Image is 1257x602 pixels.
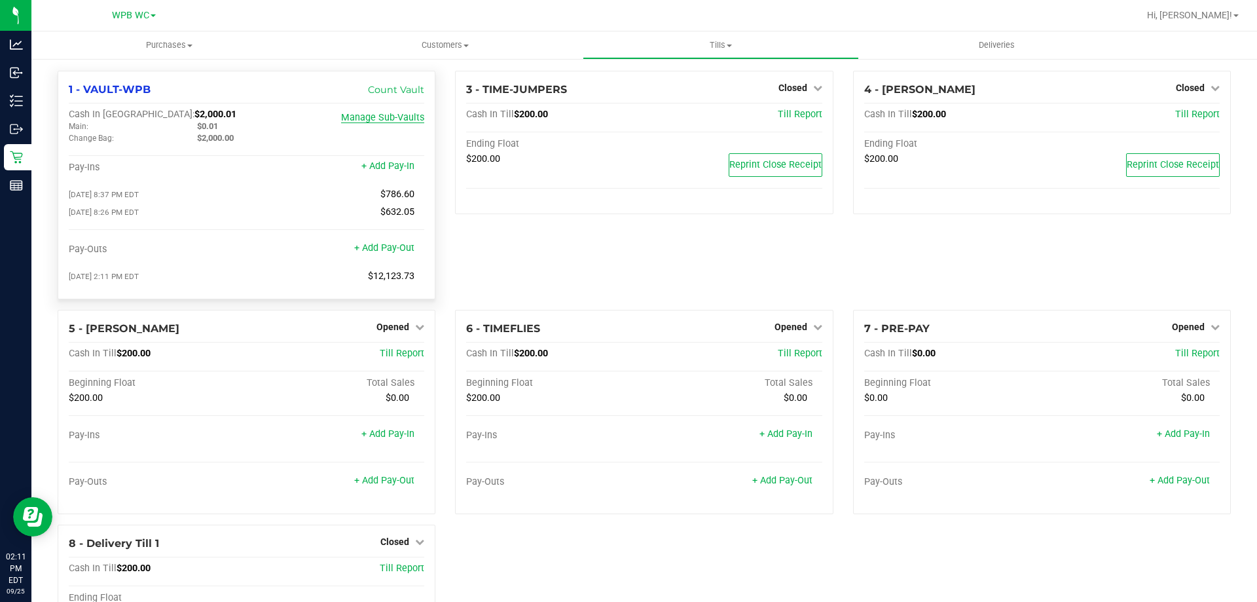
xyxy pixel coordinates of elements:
button: Reprint Close Receipt [1126,153,1220,177]
span: $200.00 [514,109,548,120]
span: $0.01 [197,121,218,131]
div: Ending Float [466,138,644,150]
a: + Add Pay-Out [354,475,414,486]
span: Closed [380,536,409,547]
span: Closed [1176,83,1205,93]
span: $200.00 [912,109,946,120]
p: 02:11 PM EDT [6,551,26,586]
span: Cash In Till [864,109,912,120]
p: 09/25 [6,586,26,596]
span: $200.00 [864,153,898,164]
a: Till Report [380,348,424,359]
a: Count Vault [368,84,424,96]
div: Ending Float [864,138,1042,150]
div: Total Sales [644,377,822,389]
span: 1 - VAULT-WPB [69,83,151,96]
a: Till Report [778,348,822,359]
span: 4 - [PERSON_NAME] [864,83,975,96]
a: Tills [583,31,858,59]
span: $200.00 [117,348,151,359]
span: 7 - PRE-PAY [864,322,930,335]
span: Cash In Till [69,348,117,359]
span: $200.00 [117,563,151,574]
span: 6 - TIMEFLIES [466,322,540,335]
inline-svg: Analytics [10,38,23,51]
span: $200.00 [466,392,500,404]
div: Pay-Ins [69,430,247,442]
span: 3 - TIME-JUMPERS [466,83,567,96]
a: Till Report [380,563,424,574]
span: 5 - [PERSON_NAME] [69,322,179,335]
a: + Add Pay-In [759,428,812,440]
span: [DATE] 8:37 PM EDT [69,190,139,199]
span: $786.60 [380,189,414,200]
div: Pay-Ins [466,430,644,442]
span: Hi, [PERSON_NAME]! [1147,10,1232,20]
a: Customers [307,31,583,59]
span: $0.00 [386,392,409,404]
inline-svg: Outbound [10,122,23,136]
span: Cash In [GEOGRAPHIC_DATA]: [69,109,194,120]
div: Pay-Outs [864,476,1042,488]
span: [DATE] 2:11 PM EDT [69,272,139,281]
div: Pay-Ins [69,162,247,174]
div: Total Sales [1042,377,1220,389]
span: Cash In Till [466,109,514,120]
inline-svg: Reports [10,179,23,192]
span: Main: [69,122,88,131]
a: Till Report [778,109,822,120]
span: $0.00 [864,392,888,404]
button: Reprint Close Receipt [729,153,822,177]
a: + Add Pay-In [361,160,414,172]
a: Purchases [31,31,307,59]
a: + Add Pay-Out [1150,475,1210,486]
span: WPB WC [112,10,149,21]
inline-svg: Inbound [10,66,23,79]
a: Till Report [1175,348,1220,359]
iframe: Resource center [13,497,52,536]
span: Change Bag: [69,134,114,143]
span: $200.00 [69,392,103,404]
a: Deliveries [859,31,1135,59]
span: Tills [583,39,858,51]
a: + Add Pay-Out [752,475,812,486]
span: $0.00 [912,348,936,359]
span: Deliveries [961,39,1032,51]
a: + Add Pay-In [361,428,414,440]
span: 8 - Delivery Till 1 [69,537,159,550]
span: $632.05 [380,206,414,217]
span: $2,000.01 [194,109,236,120]
span: Customers [308,39,582,51]
span: $0.00 [784,392,807,404]
span: Opened [376,322,409,332]
span: Cash In Till [69,563,117,574]
div: Pay-Outs [69,476,247,488]
div: Beginning Float [69,377,247,389]
div: Beginning Float [466,377,644,389]
span: $12,123.73 [368,271,414,282]
div: Pay-Outs [466,476,644,488]
span: $0.00 [1181,392,1205,404]
span: Opened [1172,322,1205,332]
span: Closed [778,83,807,93]
a: Till Report [1175,109,1220,120]
inline-svg: Retail [10,151,23,164]
div: Total Sales [247,377,425,389]
a: + Add Pay-In [1157,428,1210,440]
span: Reprint Close Receipt [729,159,822,170]
div: Beginning Float [864,377,1042,389]
span: Reprint Close Receipt [1127,159,1219,170]
span: $200.00 [466,153,500,164]
span: Cash In Till [864,348,912,359]
div: Pay-Ins [864,430,1042,442]
span: [DATE] 8:26 PM EDT [69,208,139,217]
span: Cash In Till [466,348,514,359]
span: $2,000.00 [197,133,234,143]
a: Manage Sub-Vaults [341,112,424,123]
